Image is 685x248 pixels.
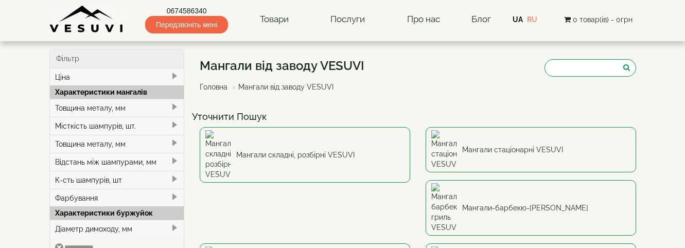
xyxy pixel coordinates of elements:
a: Мангали-барбекю-гриль VESUVI Мангали-барбекю-[PERSON_NAME] [426,180,636,236]
div: Характеристики мангалів [50,85,184,99]
a: Головна [200,83,227,91]
img: Мангали складні, розбірні VESUVI [205,130,231,180]
div: Діаметр димоходу, мм [50,220,184,238]
div: Місткість шампурів, шт. [50,117,184,135]
img: Мангали стаціонарні VESUVI [431,130,457,169]
a: Послуги [320,8,375,31]
div: Фарбування [50,189,184,207]
button: 0 товар(ів) - 0грн [561,14,636,25]
div: Характеристики буржуйок [50,206,184,220]
img: Завод VESUVI [49,5,124,33]
a: Мангали складні, розбірні VESUVI Мангали складні, розбірні VESUVI [200,127,410,183]
div: Товщина металу, мм [50,135,184,153]
h4: Уточнити Пошук [192,112,644,122]
a: 0674586340 [145,6,228,16]
div: Фільтр [50,49,184,68]
span: Передзвоніть мені [145,16,228,33]
div: К-сть шампурів, шт [50,171,184,189]
span: 0 товар(ів) - 0грн [573,15,633,24]
li: Мангали від заводу VESUVI [230,82,333,92]
h1: Мангали від заводу VESUVI [200,59,364,73]
a: Блог [471,14,491,24]
a: Мангали стаціонарні VESUVI Мангали стаціонарні VESUVI [426,127,636,172]
div: Товщина металу, мм [50,99,184,117]
a: Про нас [397,8,450,31]
div: Ціна [50,68,184,86]
div: Відстань між шампурами, мм [50,153,184,171]
img: Мангали-барбекю-гриль VESUVI [431,183,457,233]
a: UA [513,15,523,24]
a: Товари [250,8,299,31]
a: RU [527,15,537,24]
